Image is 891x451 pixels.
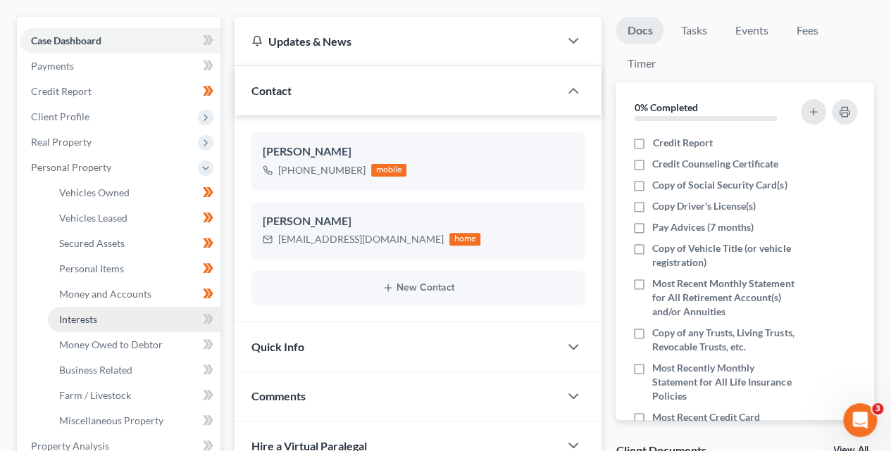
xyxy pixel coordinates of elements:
a: Interests [48,307,220,332]
div: [EMAIL_ADDRESS][DOMAIN_NAME] [278,232,444,246]
a: Tasks [669,17,718,44]
span: Copy of Social Security Card(s) [652,178,787,192]
span: Vehicles Leased [59,212,127,224]
div: [PHONE_NUMBER] [278,163,366,177]
span: Personal Items [59,262,124,274]
span: Copy Driver's License(s) [652,199,756,213]
span: Copy of any Trusts, Living Trusts, Revocable Trusts, etc. [652,326,797,354]
span: Secured Assets [59,237,125,249]
a: Money and Accounts [48,281,220,307]
a: Case Dashboard [20,28,220,53]
a: Personal Items [48,256,220,281]
span: Credit Counseling Certificate [652,157,778,171]
span: Money Owed to Debtor [59,338,163,350]
span: Case Dashboard [31,34,101,46]
a: Vehicles Leased [48,205,220,231]
span: Most Recently Monthly Statement for All Life Insurance Policies [652,361,797,403]
span: Copy of Vehicle Title (or vehicle registration) [652,241,797,269]
div: mobile [371,164,406,177]
a: Fees [785,17,830,44]
span: Pay Advices (7 months) [652,220,754,234]
span: Most Recent Monthly Statement for All Retirement Account(s) and/or Annuities [652,277,797,319]
span: Client Profile [31,110,89,122]
span: Vehicles Owned [59,186,130,198]
div: [PERSON_NAME] [263,213,573,230]
a: Miscellaneous Property [48,408,220,433]
span: Most Recent Credit Card Statements [652,410,797,438]
iframe: Intercom live chat [843,403,877,437]
a: Farm / Livestock [48,383,220,408]
span: Interests [59,313,97,325]
strong: 0% Completed [634,101,697,113]
span: Miscellaneous Property [59,414,163,426]
a: Events [723,17,779,44]
span: Real Property [31,136,92,148]
a: Secured Assets [48,231,220,256]
span: Credit Report [31,85,92,97]
a: Business Related [48,357,220,383]
a: Timer [616,50,666,77]
div: [PERSON_NAME] [263,144,573,160]
a: Credit Report [20,79,220,104]
a: Docs [616,17,663,44]
span: Credit Report [652,136,712,150]
button: New Contact [263,282,573,293]
span: Quick Info [251,340,304,353]
span: Business Related [59,364,132,376]
span: Personal Property [31,161,111,173]
span: 3 [872,403,883,414]
a: Payments [20,53,220,79]
div: home [449,233,480,246]
div: Updates & News [251,34,542,49]
span: Payments [31,60,74,72]
span: Comments [251,389,306,402]
span: Contact [251,84,292,97]
span: Money and Accounts [59,288,151,300]
a: Money Owed to Debtor [48,332,220,357]
span: Farm / Livestock [59,389,131,401]
a: Vehicles Owned [48,180,220,205]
